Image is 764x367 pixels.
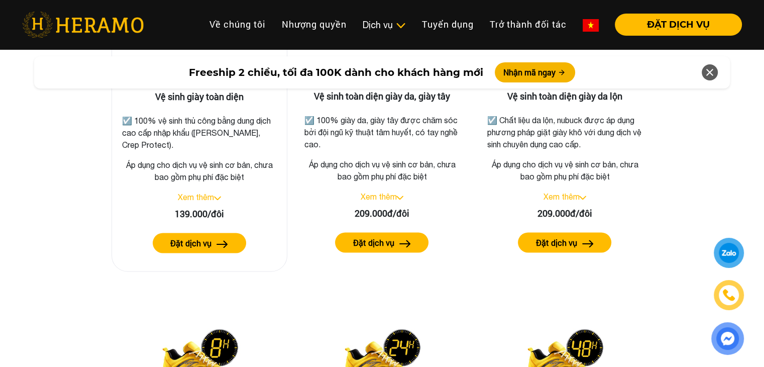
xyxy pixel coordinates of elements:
[583,19,599,32] img: vn-flag.png
[518,232,611,252] button: Đặt dịch vụ
[485,232,644,252] a: Đặt dịch vụ arrow
[579,196,586,200] img: arrow_down.svg
[396,196,403,200] img: arrow_down.svg
[274,14,355,35] a: Nhượng quyền
[399,240,411,247] img: arrow
[178,193,214,202] a: Xem thêm
[216,240,228,248] img: arrow
[582,240,594,247] img: arrow
[335,232,428,252] button: Đặt dịch vụ
[485,207,644,220] div: 209.000đ/đôi
[214,196,221,200] img: arrow_down.svg
[363,18,406,32] div: Dịch vụ
[414,14,482,35] a: Tuyển dụng
[122,115,277,151] p: ☑️ 100% vệ sinh thủ công bằng dung dịch cao cấp nhập khẩu ([PERSON_NAME], Crep Protect).
[615,14,742,36] button: ĐẶT DỊCH VỤ
[22,12,144,38] img: heramo-logo.png
[487,114,642,150] p: ☑️ Chất liệu da lộn, nubuck được áp dụng phương pháp giặt giày khô với dung dịch vệ sinh chuyên d...
[485,91,644,102] h3: Vệ sinh toàn diện giày da lộn
[302,158,462,182] p: Áp dụng cho dịch vụ vệ sinh cơ bản, chưa bao gồm phụ phí đặc biệt
[607,20,742,29] a: ĐẶT DỊCH VỤ
[302,91,462,102] h3: Vệ sinh toàn diện giày da, giày tây
[120,91,279,103] h3: Vệ sinh giày toàn diện
[360,192,396,201] a: Xem thêm
[482,14,575,35] a: Trở thành đối tác
[395,21,406,31] img: subToggleIcon
[201,14,274,35] a: Về chúng tôi
[153,233,246,253] button: Đặt dịch vụ
[485,158,644,182] p: Áp dụng cho dịch vụ vệ sinh cơ bản, chưa bao gồm phụ phí đặc biệt
[723,290,734,301] img: phone-icon
[170,237,211,249] label: Đặt dịch vụ
[304,114,460,150] p: ☑️ 100% giày da, giày tây được chăm sóc bởi đội ngũ kỹ thuật tâm huyết, có tay nghề cao.
[715,282,742,309] a: phone-icon
[543,192,579,201] a: Xem thêm
[353,237,394,249] label: Đặt dịch vụ
[536,237,577,249] label: Đặt dịch vụ
[120,233,279,253] a: Đặt dịch vụ arrow
[120,207,279,221] div: 139.000/đôi
[302,232,462,252] a: Đặt dịch vụ arrow
[495,62,575,82] button: Nhận mã ngay
[120,159,279,183] p: Áp dụng cho dịch vụ vệ sinh cơ bản, chưa bao gồm phụ phí đặc biệt
[188,65,483,80] span: Freeship 2 chiều, tối đa 100K dành cho khách hàng mới
[302,207,462,220] div: 209.000đ/đôi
